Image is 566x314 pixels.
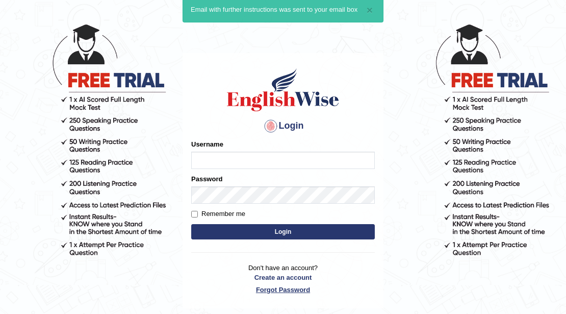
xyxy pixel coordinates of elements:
button: Login [191,224,375,239]
a: Create an account [191,273,375,282]
h4: Login [191,118,375,134]
input: Remember me [191,211,198,218]
button: × [367,5,373,15]
p: Don't have an account? [191,263,375,295]
label: Remember me [191,209,245,219]
label: Password [191,174,222,184]
img: Logo of English Wise sign in for intelligent practice with AI [225,67,341,113]
a: Forgot Password [191,285,375,295]
label: Username [191,139,223,149]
